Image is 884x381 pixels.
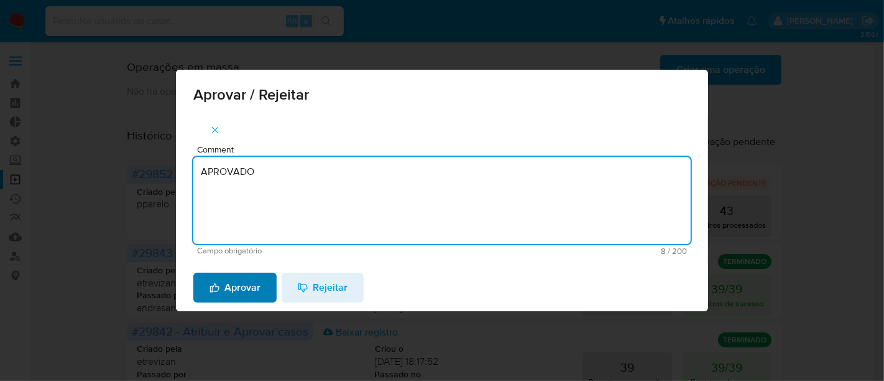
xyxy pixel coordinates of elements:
[298,274,348,301] span: Rejeitar
[442,247,687,255] span: Máximo 200 caracteres
[209,274,260,301] span: Aprovar
[282,273,364,303] button: Rejeitar
[197,145,694,154] span: Comment
[193,87,691,102] span: Aprovar / Rejeitar
[197,247,442,255] span: Campo obrigatório
[193,273,277,303] button: Aprovar
[193,157,691,244] textarea: APROVADO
